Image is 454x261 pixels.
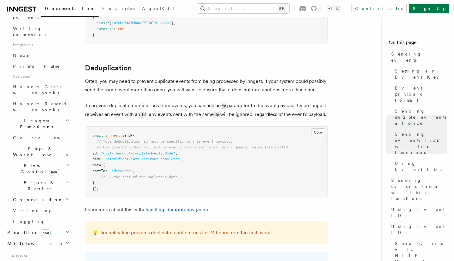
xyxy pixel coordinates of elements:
a: Sending events from within functions [389,175,447,204]
span: Using Event IDs [391,206,447,219]
a: Overview [11,132,71,143]
span: Handle Clerk webhooks [13,84,64,95]
code: id [214,112,220,117]
a: Sending multiple events at once [392,106,447,129]
button: Copy [311,128,325,136]
a: Using Event IDs [389,221,447,238]
span: Setting an Event Key [395,68,447,80]
span: , [175,151,177,155]
span: Inngest Functions [5,118,66,130]
span: Flow Control [11,163,67,175]
span: : [101,163,103,167]
a: Using Event IDs [392,158,447,175]
span: Event payload format [395,85,447,103]
span: new [49,169,59,175]
kbd: ⌘K [277,5,286,12]
span: Sending multiple events at once [395,108,447,126]
span: [ [109,21,112,25]
a: Contact sales [351,4,407,13]
span: "ed12c8bde" [109,169,133,173]
span: // Your deduplication id must be specific to this event payload. [97,139,233,144]
span: } [92,181,95,185]
span: ({ [131,133,135,137]
a: handling idempotency guide [146,207,208,212]
span: , [182,157,184,161]
span: Examples [102,6,135,11]
span: Logging [13,219,45,224]
span: Neon [13,53,31,58]
span: data [92,163,101,167]
span: "ids" [97,21,107,25]
span: Documentation [45,6,95,11]
span: Sending events from within functions [395,131,447,155]
span: .send [120,133,131,137]
span: , [133,169,135,173]
span: : [97,151,99,155]
span: // ...the rest of the payload's data... [101,175,184,179]
span: AgentKit [142,6,174,11]
button: Middleware [5,238,71,249]
span: name [92,157,101,161]
span: Platform [5,254,27,259]
span: Middleware [5,240,62,246]
span: inngest [105,133,120,137]
a: Neon [11,50,71,61]
span: Steps & Workflows [11,146,68,158]
button: Cancellation [11,194,71,205]
p: 💡 Deduplication prevents duplicate function runs for 24 hours from the first event. [92,229,320,237]
button: Flow Controlnew [11,160,71,177]
code: id [140,112,146,117]
span: Sending events from within functions [391,177,447,202]
span: // Use something that will not be used across event types, not a generic value like cartId [97,145,288,149]
span: Using Event IDs [395,160,447,172]
h4: On this page [389,39,447,49]
span: Cancellation [11,197,63,203]
span: } [92,33,95,37]
div: Inngest Functions [5,132,71,227]
span: Overview [13,135,76,140]
p: Often, you may need to prevent duplicate events from being processed by Inngest. If your system c... [85,77,328,94]
span: : [107,21,109,25]
a: Deduplication [85,64,132,72]
a: Prisma Pulse [11,61,71,72]
a: Examples [99,2,138,16]
span: "status" [97,27,114,31]
a: Documentation [41,2,99,17]
a: Writing expression [11,23,71,40]
span: : [101,157,103,161]
span: ] [171,21,173,25]
button: Errors & Retries [11,177,71,194]
a: Sign Up [409,4,449,13]
span: await [92,133,103,137]
span: Prisma Pulse [13,64,60,69]
a: Sending events [389,49,447,66]
p: Learn more about this in the . [85,205,328,214]
button: Search...⌘K [197,4,289,13]
span: : [105,169,107,173]
span: "cart-checkout-completed-ed12c8bde" [101,151,175,155]
code: id [221,103,227,109]
p: To prevent duplicate function runs from events, you can add an parameter to the event payload. On... [85,101,328,119]
a: Sending events from within functions [392,129,447,158]
a: Setting an Event Key [392,66,447,83]
button: Toggle dark mode [327,5,341,12]
button: Steps & Workflows [11,143,71,160]
span: Use cases [11,72,71,81]
span: Writing expression [13,26,48,37]
a: AgentKit [138,2,178,16]
span: Using Event IDs [391,223,447,236]
span: id [92,151,97,155]
span: }); [92,187,99,191]
span: Integrations [11,40,71,50]
span: Realtime [5,229,51,236]
span: Sending events [391,51,447,63]
span: cartId [92,169,105,173]
span: Errors & Retries [11,180,66,192]
span: : [114,27,116,31]
a: Logging [11,216,71,227]
a: Using Event IDs [389,204,447,221]
span: new [41,229,51,236]
a: Handle Clerk webhooks [11,81,71,98]
span: Versioning [13,208,53,213]
button: Realtimenew [5,227,71,238]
